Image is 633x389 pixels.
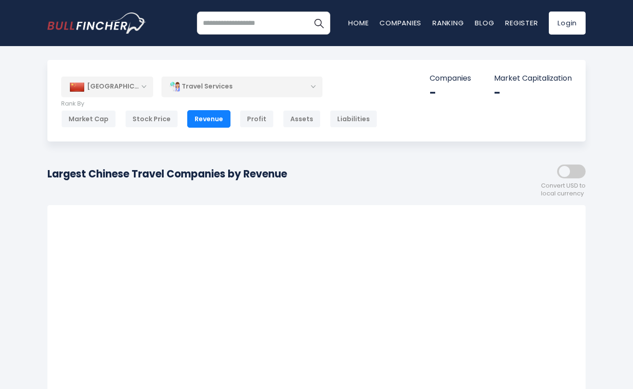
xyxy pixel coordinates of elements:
p: Companies [430,74,471,83]
span: Convert USD to local currency [541,182,586,198]
a: Register [505,18,538,28]
a: Home [348,18,368,28]
img: bullfincher logo [47,12,146,34]
div: [GEOGRAPHIC_DATA] [61,77,153,97]
a: Ranking [432,18,464,28]
a: Companies [380,18,421,28]
a: Blog [475,18,494,28]
div: Assets [283,110,321,128]
a: Go to homepage [47,12,146,34]
p: Market Capitalization [494,74,572,83]
button: Search [307,12,330,35]
div: Travel Services [161,76,322,97]
p: Rank By [61,100,377,108]
div: - [430,86,471,100]
div: Profit [240,110,274,128]
div: - [494,86,572,100]
div: Liabilities [330,110,377,128]
div: Revenue [187,110,230,128]
h1: Largest Chinese Travel Companies by Revenue [47,166,287,182]
a: Login [549,12,586,35]
div: Market Cap [61,110,116,128]
div: Stock Price [125,110,178,128]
